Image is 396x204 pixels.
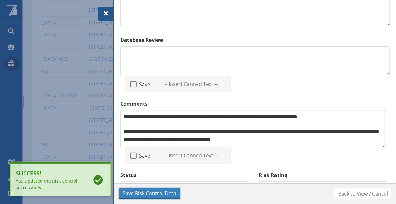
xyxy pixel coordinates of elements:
button: Save Risk Control Data [119,188,180,199]
span: -- Insert Canned Text -- [164,80,218,88]
a: Back to View / Cancel [334,188,392,199]
label: Database Review [120,36,390,44]
button: -- Insert Canned Text -- [160,150,228,161]
span: -- Insert Canned Text -- [164,152,218,159]
span: Save [137,81,150,87]
span: Save Risk Control Data [123,190,176,197]
span: Save [137,153,150,159]
label: Risk Rating [259,171,390,179]
b: Success! [16,169,82,178]
div: You updated the Risk Control successfully [16,178,82,191]
label: Status [120,171,251,179]
label: Comments [120,100,390,107]
button: -- Insert Canned Text -- [160,78,228,90]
